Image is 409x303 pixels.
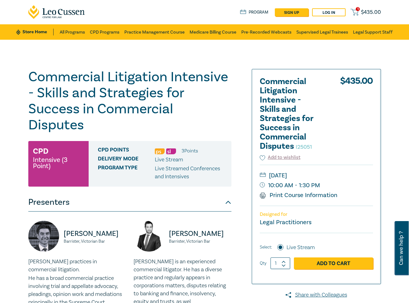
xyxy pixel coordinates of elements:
[356,7,360,11] span: 1
[28,221,59,252] img: https://s3.ap-southeast-2.amazonaws.com/leo-cussen-store-production-content/Contacts/Jonathan%20W...
[294,257,373,269] a: Add to Cart
[361,9,381,16] span: $ 435.00
[98,147,155,155] span: CPD Points
[64,229,126,239] p: [PERSON_NAME]
[98,165,155,181] span: Program type
[33,157,84,169] small: Intensive (3 Point)
[260,260,267,267] label: Qty
[296,143,312,151] small: I25051
[260,171,373,180] small: [DATE]
[260,212,373,217] p: Designed for
[98,156,155,164] span: Delivery Mode
[28,258,126,274] p: [PERSON_NAME] practices in commercial litigation.
[340,77,373,154] div: $ 435.00
[287,244,315,252] label: Live Stream
[296,24,348,40] a: Supervised Legal Trainees
[155,165,227,181] p: Live Streamed Conferences and Intensives
[28,193,231,212] button: Presenters
[182,147,198,155] li: 3 Point s
[271,257,290,269] input: 1
[260,244,272,251] span: Select:
[155,156,183,163] span: Live Stream
[124,24,185,40] a: Practice Management Course
[260,180,373,190] small: 10:00 AM - 1:30 PM
[33,146,48,157] h3: CPD
[312,8,346,16] a: Log in
[28,69,231,133] h1: Commercial Litigation Intensive - Skills and Strategies for Success in Commercial Disputes
[398,225,404,272] span: Can we help ?
[190,24,236,40] a: Medicare Billing Course
[90,24,119,40] a: CPD Programs
[16,29,54,35] a: Store Home
[169,229,231,239] p: [PERSON_NAME]
[275,8,308,16] a: sign up
[64,239,126,244] small: Barrister, Victorian Bar
[240,9,269,16] a: Program
[353,24,393,40] a: Legal Support Staff
[252,291,381,299] a: Share with Colleagues
[60,24,85,40] a: All Programs
[155,148,165,154] img: Professional Skills
[260,154,301,161] button: Add to wishlist
[169,239,231,244] small: Barrister, Victorian Bar
[134,221,164,252] img: https://s3.ap-southeast-2.amazonaws.com/leo-cussen-store-production-content/Contacts/Adam%20John%...
[260,191,338,199] a: Print Course Information
[260,77,327,151] h2: Commercial Litigation Intensive - Skills and Strategies for Success in Commercial Disputes
[241,24,291,40] a: Pre-Recorded Webcasts
[260,218,311,226] small: Legal Practitioners
[166,148,176,154] img: Substantive Law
